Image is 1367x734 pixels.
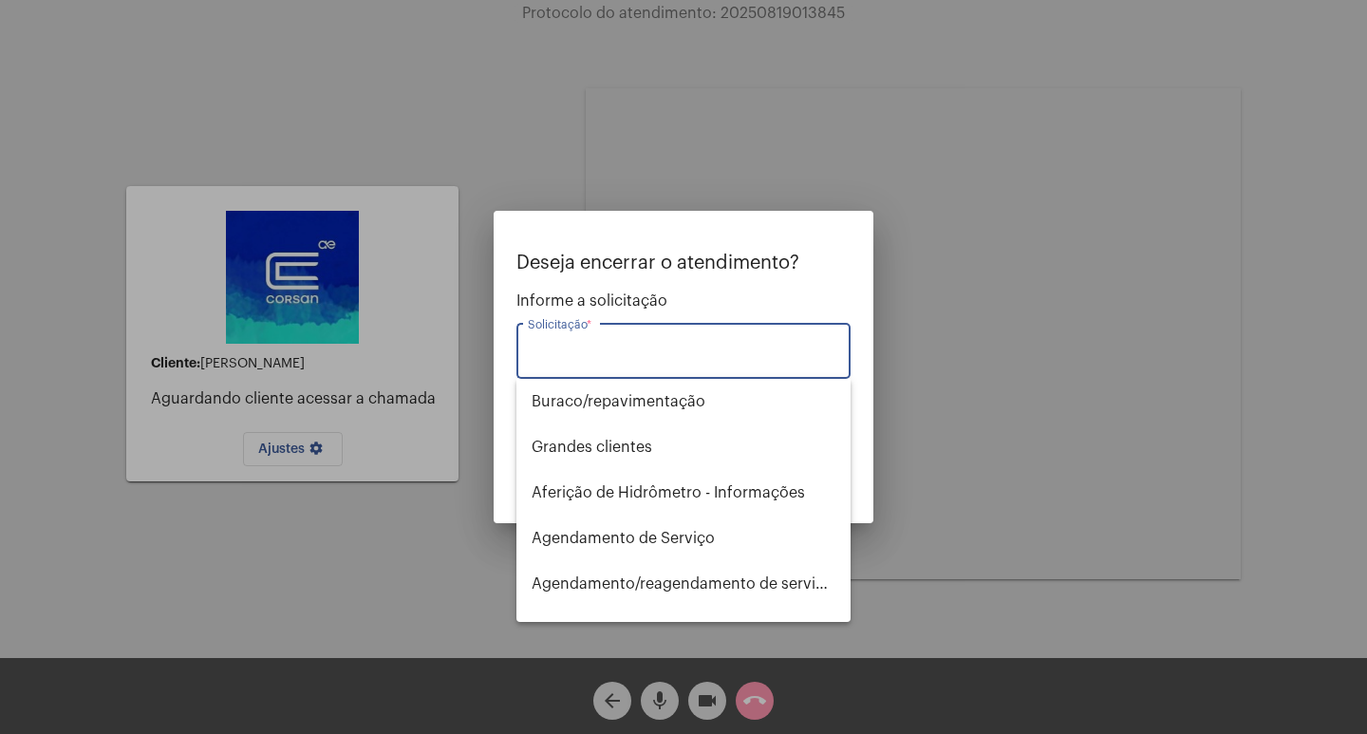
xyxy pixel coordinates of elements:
span: ⁠Buraco/repavimentação [532,379,835,424]
p: Deseja encerrar o atendimento? [516,253,851,273]
span: Informe a solicitação [516,292,851,310]
span: Aferição de Hidrômetro - Informações [532,470,835,516]
input: Buscar solicitação [528,347,839,364]
span: Agendamento/reagendamento de serviços - informações [532,561,835,607]
span: Alterar nome do usuário na fatura [532,607,835,652]
span: ⁠Grandes clientes [532,424,835,470]
span: Agendamento de Serviço [532,516,835,561]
